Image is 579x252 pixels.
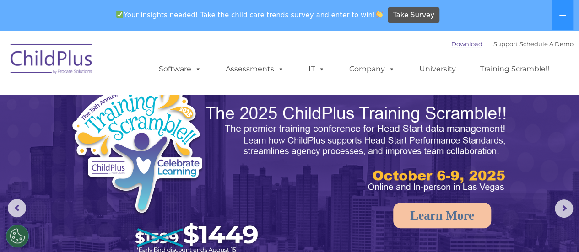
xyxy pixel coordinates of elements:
a: Download [451,40,482,48]
img: 👏 [376,11,383,18]
a: Schedule A Demo [519,40,574,48]
a: Training Scramble!! [471,60,558,78]
img: ✅ [116,11,123,18]
a: University [410,60,465,78]
a: Assessments [216,60,293,78]
img: ChildPlus by Procare Solutions [6,38,97,83]
span: Your insights needed! Take the child care trends survey and enter to win! [113,6,387,24]
a: Software [150,60,211,78]
button: Cookies Settings [6,225,29,247]
a: IT [299,60,334,78]
span: Last name [127,60,155,67]
a: Learn More [393,203,491,228]
font: | [451,40,574,48]
a: Take Survey [388,7,439,23]
a: Company [340,60,404,78]
span: Take Survey [393,7,434,23]
span: Phone number [127,98,166,105]
a: Support [493,40,518,48]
